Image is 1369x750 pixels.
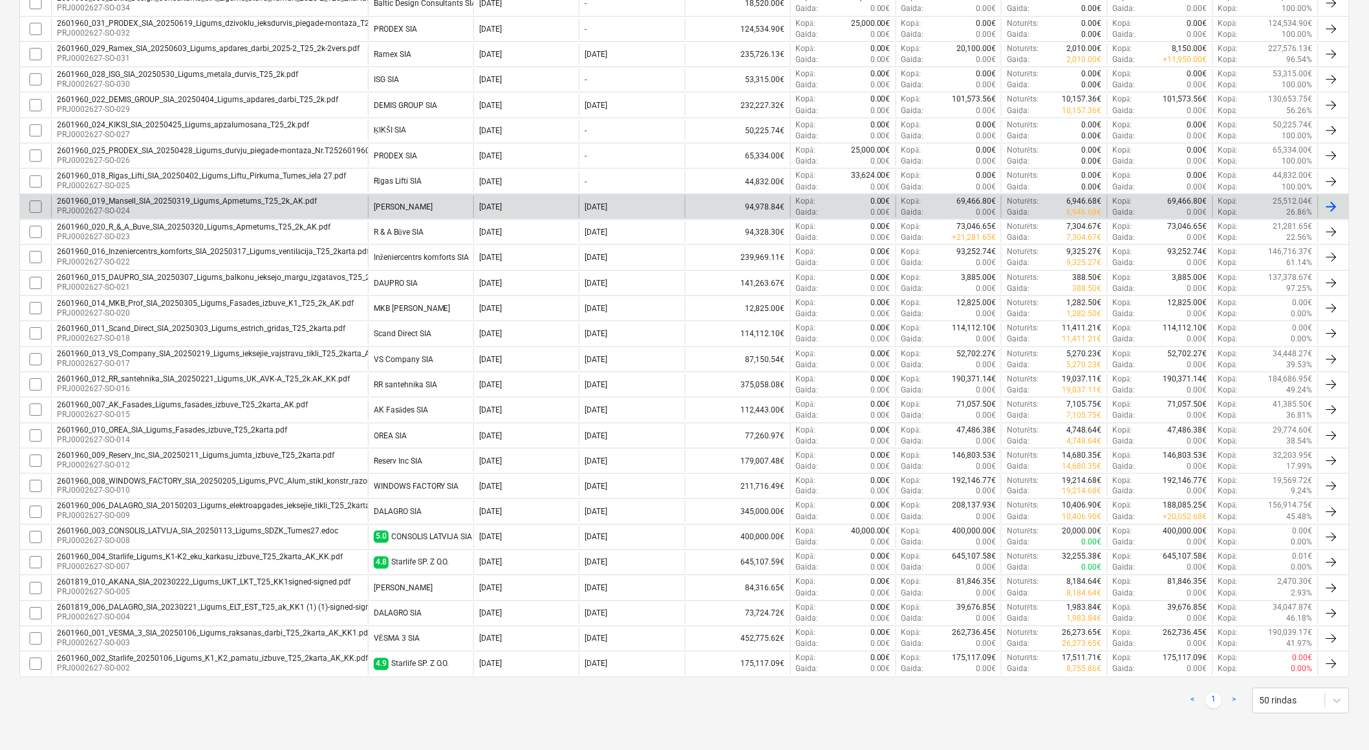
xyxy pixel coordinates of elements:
[796,69,815,80] p: Kopā :
[1269,43,1313,54] p: 227,576.13€
[1287,105,1313,116] p: 56.26%
[870,94,890,105] p: 0.00€
[870,120,890,131] p: 0.00€
[1218,196,1238,207] p: Kopā :
[479,151,502,160] div: [DATE]
[976,29,996,40] p: 0.00€
[1163,54,1207,65] p: + 11,950.00€
[1273,196,1313,207] p: 25,512.04€
[1113,196,1132,207] p: Kopā :
[870,43,890,54] p: 0.00€
[1113,29,1136,40] p: Gaida :
[1007,170,1039,181] p: Noturēts :
[1007,246,1039,257] p: Noturēts :
[57,104,338,115] p: PRJ0002627-SO-029
[1082,29,1102,40] p: 0.00€
[1073,272,1102,283] p: 388.50€
[1218,120,1238,131] p: Kopā :
[901,207,924,218] p: Gaida :
[1113,43,1132,54] p: Kopā :
[685,94,790,116] div: 232,227.32€
[1113,3,1136,14] p: Gaida :
[1113,246,1132,257] p: Kopā :
[1113,170,1132,181] p: Kopā :
[1187,156,1207,167] p: 0.00€
[685,323,790,345] div: 114,112.10€
[479,177,502,186] div: [DATE]
[685,120,790,142] div: 50,225.74€
[685,500,790,522] div: 345,000.00€
[685,577,790,599] div: 84,316.65€
[1082,156,1102,167] p: 0.00€
[796,196,815,207] p: Kopā :
[57,247,369,257] div: 2601960_016_Inzeniercentrs_komforts_SIA_20250317_Ligums_ventilācija_T25_2karta.pdf
[57,222,330,231] div: 2601960_020_R_&_A_Buve_SIA_20250320_Ligums_Apmetums_T25_2k_AK.pdf
[1187,18,1207,29] p: 0.00€
[1206,693,1222,709] a: Page 1 is your current page
[1269,246,1313,257] p: 146,716.37€
[901,196,921,207] p: Kopā :
[901,94,921,105] p: Kopā :
[374,202,433,211] div: Mansell SIA
[976,156,996,167] p: 0.00€
[851,170,890,181] p: 33,624.00€
[1007,29,1029,40] p: Gaida :
[1113,257,1136,268] p: Gaida :
[1187,3,1207,14] p: 0.00€
[685,145,790,167] div: 65,334.00€
[479,228,502,237] div: [DATE]
[1187,80,1207,91] p: 0.00€
[796,156,819,167] p: Gaida :
[57,79,298,90] p: PRJ0002627-SO-030
[1273,221,1313,232] p: 21,281.65€
[685,399,790,421] div: 112,443.00€
[1287,232,1313,243] p: 22.56%
[1218,232,1238,243] p: Kopā :
[1082,80,1102,91] p: 0.00€
[1007,182,1029,193] p: Gaida :
[1218,54,1238,65] p: Kopā :
[585,177,587,186] div: -
[1187,131,1207,142] p: 0.00€
[1187,69,1207,80] p: 0.00€
[374,125,406,135] div: ĶIKŠI SIA
[870,80,890,91] p: 0.00€
[57,257,369,268] p: PRJ0002627-SO-022
[976,257,996,268] p: 0.00€
[1113,80,1136,91] p: Gaida :
[796,29,819,40] p: Gaida :
[1187,257,1207,268] p: 0.00€
[870,29,890,40] p: 0.00€
[1218,29,1238,40] p: Kopā :
[374,50,411,59] div: Ramex SIA
[479,25,502,34] div: [DATE]
[796,80,819,91] p: Gaida :
[1007,257,1029,268] p: Gaida :
[796,120,815,131] p: Kopā :
[585,228,607,237] div: [DATE]
[57,70,298,79] div: 2601960_028_ISG_SIA_20250530_Ligums_metala_durvis_T25_2k.pdf
[1187,105,1207,116] p: 0.00€
[956,43,996,54] p: 20,100.00€
[870,257,890,268] p: 0.00€
[901,120,921,131] p: Kopā :
[57,197,317,206] div: 2601960_019_Mansell_SIA_20250319_Ligums_Apmetums_T25_2k_AK.pdf
[685,653,790,675] div: 175,117.09€
[479,126,502,135] div: [DATE]
[374,151,417,160] div: PRODEX SIA
[57,129,309,140] p: PRJ0002627-SO-027
[1282,3,1313,14] p: 100.00%
[1273,69,1313,80] p: 53,315.00€
[976,207,996,218] p: 0.00€
[1067,257,1102,268] p: 9,325.27€
[870,131,890,142] p: 0.00€
[479,50,502,59] div: [DATE]
[976,131,996,142] p: 0.00€
[1113,18,1132,29] p: Kopā :
[1007,145,1039,156] p: Noturēts :
[1007,54,1029,65] p: Gaida :
[870,196,890,207] p: 0.00€
[1218,182,1238,193] p: Kopā :
[1082,69,1102,80] p: 0.00€
[1007,156,1029,167] p: Gaida :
